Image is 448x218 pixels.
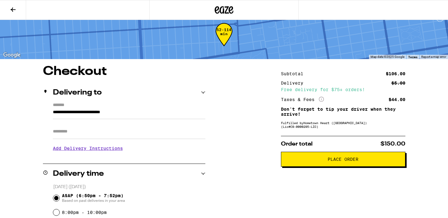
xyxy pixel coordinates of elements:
div: Subtotal [281,72,308,76]
span: Map data ©2025 Google [371,55,404,58]
div: Free delivery for $75+ orders! [281,87,405,92]
h3: Add Delivery Instructions [53,141,205,155]
div: Fulfilled by Hometown Heart ([GEOGRAPHIC_DATA]) (Lic# C9-0000295-LIC ) [281,121,405,128]
h2: Delivery time [53,170,104,178]
p: Don't forget to tip your driver when they arrive! [281,107,405,117]
span: Based on past deliveries in your area [62,198,125,203]
div: Taxes & Fees [281,97,324,102]
h2: Delivering to [53,89,102,96]
span: ASAP (6:50pm - 7:52pm) [62,193,125,203]
img: Google [2,51,22,59]
h1: Checkout [43,65,205,78]
p: [DATE] ([DATE]) [53,184,205,190]
div: $44.00 [389,97,405,102]
span: $150.00 [380,141,405,147]
a: Open this area in Google Maps (opens a new window) [2,51,22,59]
div: $5.00 [391,81,405,85]
button: Place Order [281,152,405,167]
div: 52-114 min [216,28,232,51]
div: Delivery [281,81,308,85]
div: $106.00 [386,72,405,76]
span: Place Order [328,157,358,161]
span: Hi. Need any help? [4,4,45,9]
label: 8:00pm - 10:00pm [62,210,107,215]
p: We'll contact you at [PHONE_NUMBER] when we arrive [53,155,205,160]
span: Order total [281,141,313,147]
a: Report a map error [421,55,446,58]
a: Terms [408,55,418,59]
